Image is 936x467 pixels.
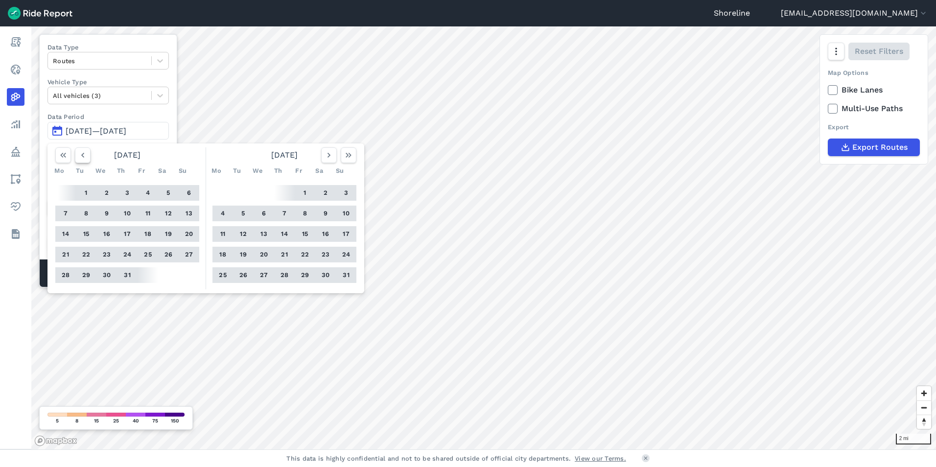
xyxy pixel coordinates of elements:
button: 26 [161,247,176,262]
button: 7 [277,206,292,221]
button: 7 [58,206,73,221]
button: 4 [215,206,231,221]
button: 29 [78,267,94,283]
img: Ride Report [8,7,72,20]
div: Export [828,122,920,132]
label: Data Period [47,112,169,121]
button: 11 [140,206,156,221]
button: 31 [119,267,135,283]
button: 4 [140,185,156,201]
button: 16 [99,226,115,242]
button: 28 [58,267,73,283]
div: Matched Trips [40,259,177,287]
button: 26 [235,267,251,283]
button: 2 [318,185,333,201]
div: Tu [229,163,245,179]
div: Su [332,163,348,179]
button: 15 [78,226,94,242]
a: Health [7,198,24,215]
button: 28 [277,267,292,283]
button: Zoom in [917,386,931,400]
label: Data Type [47,43,169,52]
span: Reset Filters [855,46,903,57]
label: Multi-Use Paths [828,103,920,115]
button: 21 [58,247,73,262]
div: 2 mi [896,434,931,444]
button: 20 [181,226,197,242]
span: Export Routes [852,141,908,153]
div: [DATE] [209,147,360,163]
button: 1 [297,185,313,201]
button: 10 [338,206,354,221]
button: 17 [338,226,354,242]
button: 17 [119,226,135,242]
button: 15 [297,226,313,242]
button: 8 [297,206,313,221]
button: 18 [140,226,156,242]
button: 12 [161,206,176,221]
button: 5 [235,206,251,221]
button: Zoom out [917,400,931,415]
button: 19 [161,226,176,242]
button: Reset Filters [848,43,910,60]
div: Sa [154,163,170,179]
button: 22 [297,247,313,262]
button: 27 [181,247,197,262]
a: Analyze [7,116,24,133]
div: Mo [209,163,224,179]
a: Realtime [7,61,24,78]
button: 31 [338,267,354,283]
button: 14 [58,226,73,242]
div: We [93,163,108,179]
button: 3 [338,185,354,201]
button: 13 [181,206,197,221]
button: 2 [99,185,115,201]
div: Mo [51,163,67,179]
label: Bike Lanes [828,84,920,96]
button: 6 [256,206,272,221]
button: Reset bearing to north [917,415,931,429]
div: Fr [291,163,306,179]
div: [DATE] [51,147,203,163]
div: Sa [311,163,327,179]
button: 5 [161,185,176,201]
button: 18 [215,247,231,262]
button: 1 [78,185,94,201]
button: 13 [256,226,272,242]
button: 24 [119,247,135,262]
a: Mapbox logo [34,435,77,446]
button: Export Routes [828,139,920,156]
div: Fr [134,163,149,179]
button: 9 [99,206,115,221]
button: 8 [78,206,94,221]
button: 9 [318,206,333,221]
button: 14 [277,226,292,242]
button: 3 [119,185,135,201]
button: 30 [99,267,115,283]
button: [DATE]—[DATE] [47,122,169,140]
button: 6 [181,185,197,201]
button: 30 [318,267,333,283]
button: 12 [235,226,251,242]
div: We [250,163,265,179]
a: Datasets [7,225,24,243]
div: Th [113,163,129,179]
a: Policy [7,143,24,161]
label: Vehicle Type [47,77,169,87]
a: View our Terms. [575,454,626,463]
button: 20 [256,247,272,262]
canvas: Map [31,26,936,449]
button: 25 [215,267,231,283]
button: 21 [277,247,292,262]
button: 11 [215,226,231,242]
a: Shoreline [714,7,750,19]
div: Th [270,163,286,179]
div: Map Options [828,68,920,77]
div: Su [175,163,190,179]
button: 22 [78,247,94,262]
button: 19 [235,247,251,262]
button: 23 [318,247,333,262]
a: Heatmaps [7,88,24,106]
a: Areas [7,170,24,188]
button: 27 [256,267,272,283]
